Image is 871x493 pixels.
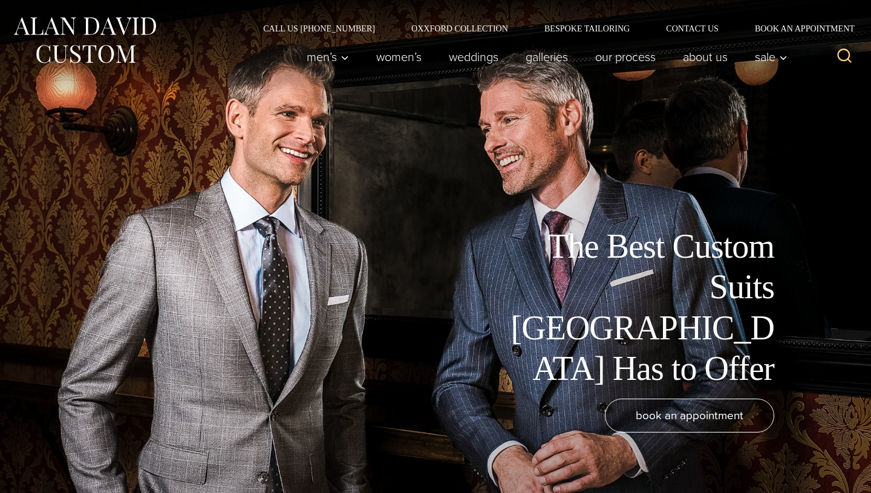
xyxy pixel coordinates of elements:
a: About Us [670,45,742,69]
span: Men’s [307,51,349,63]
a: book an appointment [605,399,774,433]
a: Our Process [582,45,670,69]
a: Contact Us [648,24,737,33]
a: Galleries [512,45,582,69]
img: Alan David Custom [12,13,157,67]
a: Call Us [PHONE_NUMBER] [245,24,393,33]
span: book an appointment [636,406,743,424]
a: Oxxford Collection [393,24,526,33]
h1: The Best Custom Suits [GEOGRAPHIC_DATA] Has to Offer [502,226,774,389]
nav: Secondary Navigation [245,24,859,33]
a: Women’s [363,45,435,69]
a: Bespoke Tailoring [526,24,648,33]
a: Book an Appointment [737,24,859,33]
nav: Primary Navigation [293,45,794,69]
a: weddings [435,45,512,69]
span: Sale [755,51,788,63]
button: View Search Form [830,42,859,71]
